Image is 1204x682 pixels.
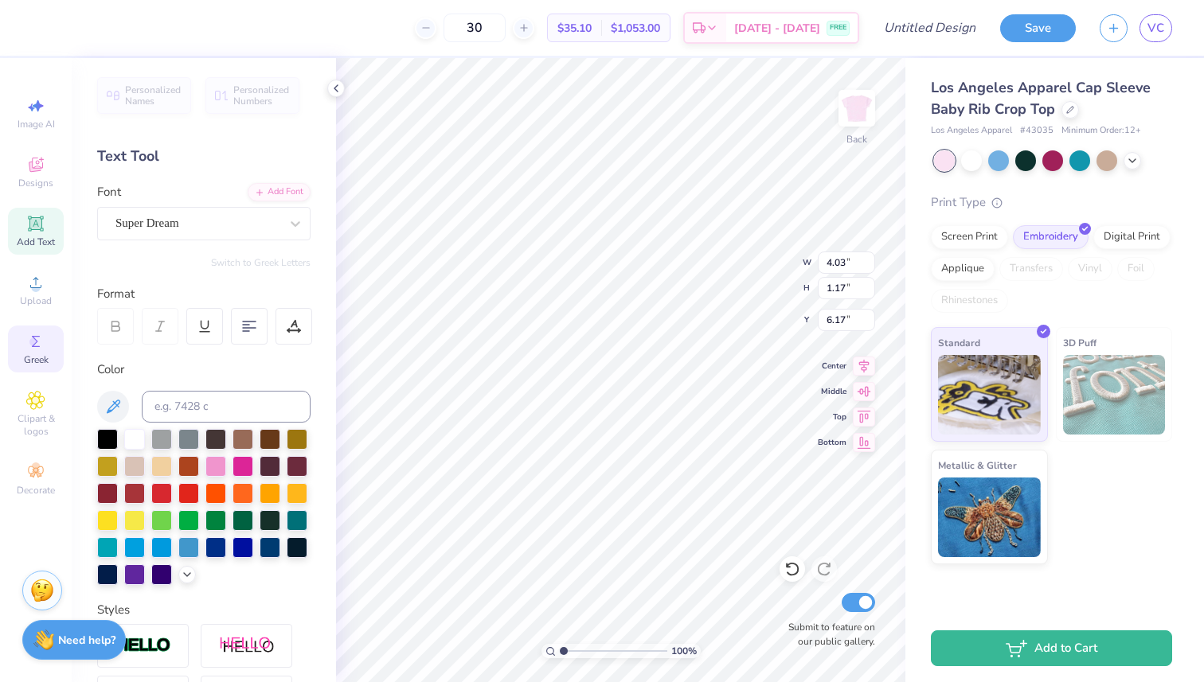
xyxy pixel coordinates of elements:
span: Standard [938,334,980,351]
span: VC [1147,19,1164,37]
button: Switch to Greek Letters [211,256,311,269]
span: # 43035 [1020,124,1053,138]
span: Center [818,360,846,372]
button: Add to Cart [931,630,1172,666]
span: Los Angeles Apparel Cap Sleeve Baby Rib Crop Top [931,78,1151,119]
div: Applique [931,257,995,281]
div: Vinyl [1068,257,1112,281]
img: Metallic & Glitter [938,477,1041,557]
div: Text Tool [97,146,311,167]
span: $1,053.00 [611,20,660,37]
div: Screen Print [931,225,1008,249]
div: Foil [1117,257,1155,281]
img: Back [841,92,873,124]
span: Minimum Order: 12 + [1061,124,1141,138]
span: Clipart & logos [8,412,64,438]
span: Decorate [17,484,55,497]
span: FREE [830,22,846,33]
img: Standard [938,355,1041,435]
span: 100 % [671,644,697,658]
span: Top [818,411,846,423]
div: Back [846,132,867,146]
div: Format [97,285,312,303]
label: Submit to feature on our public gallery. [780,620,875,649]
input: Untitled Design [871,12,988,44]
span: [DATE] - [DATE] [734,20,820,37]
span: Personalized Numbers [233,84,290,107]
span: Middle [818,386,846,397]
div: Print Type [931,193,1172,212]
span: Add Text [17,236,55,248]
a: VC [1139,14,1172,42]
span: Designs [18,177,53,189]
span: Upload [20,294,52,307]
div: Add Font [248,183,311,201]
div: Color [97,360,311,379]
span: $35.10 [557,20,592,37]
input: – – [444,14,506,42]
span: Bottom [818,437,846,448]
input: e.g. 7428 c [142,391,311,423]
span: Los Angeles Apparel [931,124,1012,138]
span: Personalized Names [125,84,182,107]
div: Styles [97,601,311,619]
img: Stroke [115,637,171,655]
div: Rhinestones [931,289,1008,313]
span: Image AI [18,118,55,131]
button: Save [1000,14,1076,42]
span: 3D Puff [1063,334,1096,351]
div: Transfers [999,257,1063,281]
span: Greek [24,353,49,366]
label: Font [97,183,121,201]
div: Embroidery [1013,225,1089,249]
strong: Need help? [58,633,115,648]
div: Digital Print [1093,225,1171,249]
img: Shadow [219,636,275,656]
img: 3D Puff [1063,355,1166,435]
span: Metallic & Glitter [938,457,1017,474]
